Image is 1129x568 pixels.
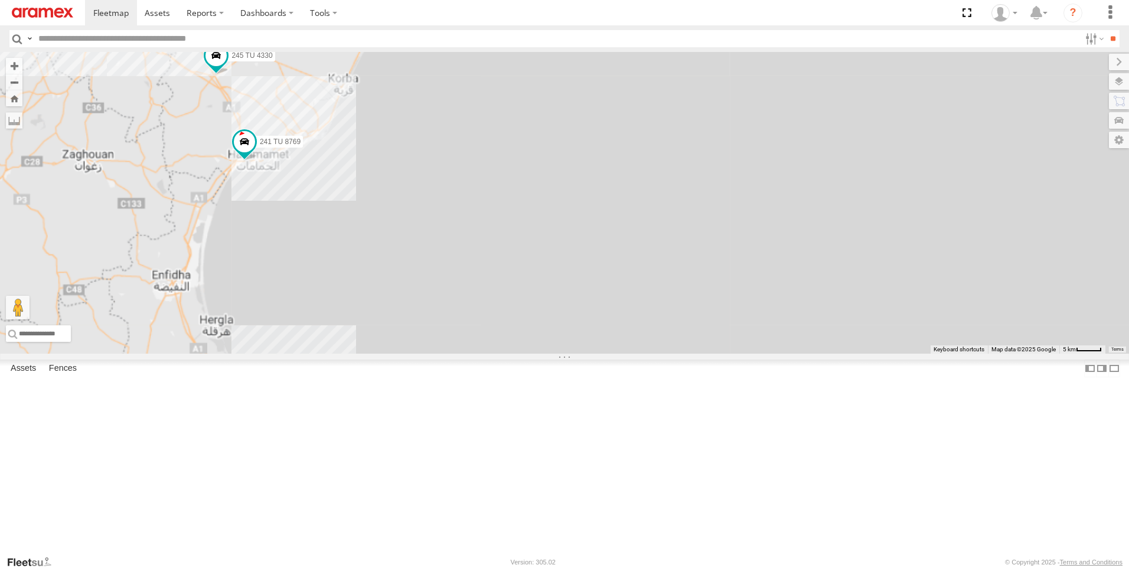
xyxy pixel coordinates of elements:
a: Terms [1111,347,1124,352]
span: 245 TU 4330 [231,51,272,60]
button: Zoom Home [6,90,22,106]
button: Drag Pegman onto the map to open Street View [6,296,30,319]
div: © Copyright 2025 - [1005,559,1123,566]
label: Fences [43,360,83,377]
label: Assets [5,360,42,377]
label: Dock Summary Table to the Right [1096,360,1108,377]
span: 5 km [1063,346,1076,352]
label: Hide Summary Table [1108,360,1120,377]
img: aramex-logo.svg [12,8,73,18]
label: Dock Summary Table to the Left [1084,360,1096,377]
div: Zied Bensalem [987,4,1022,22]
a: Terms and Conditions [1060,559,1123,566]
label: Search Query [25,30,34,47]
button: Zoom out [6,74,22,90]
span: 241 TU 8769 [260,138,301,146]
a: Visit our Website [6,556,61,568]
label: Map Settings [1109,132,1129,148]
label: Search Filter Options [1081,30,1106,47]
button: Keyboard shortcuts [934,345,984,354]
label: Measure [6,112,22,129]
button: Map Scale: 5 km per 40 pixels [1059,345,1105,354]
button: Zoom in [6,58,22,74]
span: Map data ©2025 Google [991,346,1056,352]
div: Version: 305.02 [511,559,556,566]
i: ? [1063,4,1082,22]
